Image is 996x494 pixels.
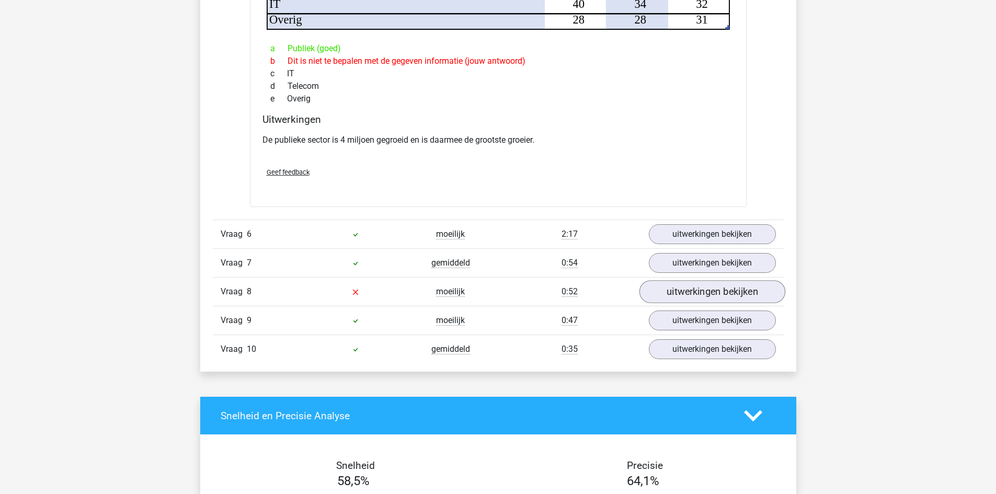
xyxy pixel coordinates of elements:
[562,258,578,268] span: 0:54
[247,258,251,268] span: 7
[510,459,780,472] h4: Precisie
[270,93,287,105] span: e
[270,55,288,67] span: b
[562,344,578,354] span: 0:35
[431,344,470,354] span: gemiddeld
[436,286,465,297] span: moeilijk
[247,344,256,354] span: 10
[436,229,465,239] span: moeilijk
[649,224,776,244] a: uitwerkingen bekijken
[262,134,734,146] p: De publieke sector is 4 miljoen gegroeid en is daarmee de grootste groeier.
[262,93,734,105] div: Overig
[562,229,578,239] span: 2:17
[639,280,785,303] a: uitwerkingen bekijken
[221,228,247,240] span: Vraag
[262,67,734,80] div: IT
[270,42,288,55] span: a
[431,258,470,268] span: gemiddeld
[262,113,734,125] h4: Uitwerkingen
[221,410,728,422] h4: Snelheid en Precisie Analyse
[262,80,734,93] div: Telecom
[337,474,370,488] span: 58,5%
[634,13,646,26] tspan: 28
[267,168,310,176] span: Geef feedback
[221,285,247,298] span: Vraag
[247,315,251,325] span: 9
[270,67,287,80] span: c
[627,474,659,488] span: 64,1%
[269,13,302,26] tspan: Overig
[247,286,251,296] span: 8
[696,13,708,26] tspan: 31
[221,314,247,327] span: Vraag
[649,339,776,359] a: uitwerkingen bekijken
[221,257,247,269] span: Vraag
[270,80,288,93] span: d
[649,253,776,273] a: uitwerkingen bekijken
[573,13,585,26] tspan: 28
[562,286,578,297] span: 0:52
[562,315,578,326] span: 0:47
[262,42,734,55] div: Publiek (goed)
[221,343,247,355] span: Vraag
[649,311,776,330] a: uitwerkingen bekijken
[436,315,465,326] span: moeilijk
[247,229,251,239] span: 6
[262,55,734,67] div: Dit is niet te bepalen met de gegeven informatie (jouw antwoord)
[221,459,490,472] h4: Snelheid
